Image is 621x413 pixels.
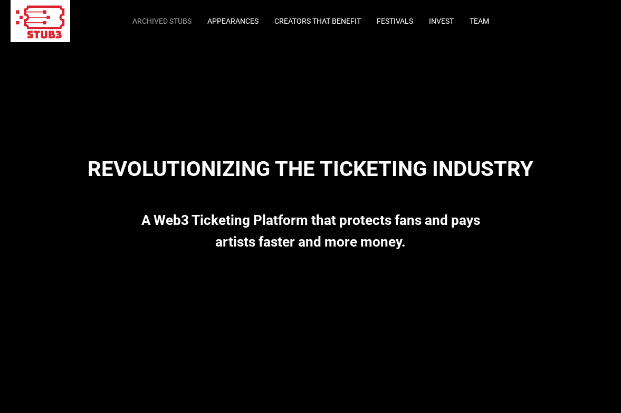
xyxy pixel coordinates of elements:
[470,17,489,25] a: Team
[63,132,559,181] div: Revolutionizing the Ticketing Industry
[141,212,480,249] strong: A Web3 Ticketing Platform that protects fans and pays artists faster and more money.
[207,17,259,25] a: Appearances
[132,17,192,25] a: Archived Stubs
[274,17,361,25] a: Creators that Benefit
[377,17,413,25] a: Festivals
[429,17,454,25] a: Invest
